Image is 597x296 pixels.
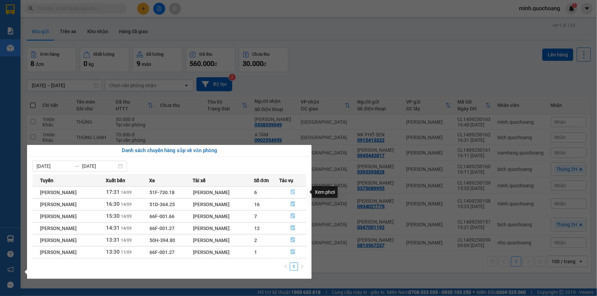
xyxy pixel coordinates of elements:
[40,214,77,219] span: [PERSON_NAME]
[37,162,71,170] input: Từ ngày
[254,202,260,207] span: 16
[298,263,306,271] button: right
[290,263,298,270] a: 1
[298,263,306,271] li: Next Page
[290,238,295,243] span: file-done
[193,189,254,196] div: [PERSON_NAME]
[150,214,175,219] span: 66F-001.66
[312,186,338,198] div: Xem phơi
[74,163,79,169] span: swap-right
[193,177,206,184] span: Tài xế
[193,213,254,220] div: [PERSON_NAME]
[40,238,77,243] span: [PERSON_NAME]
[254,226,260,231] span: 12
[82,162,117,170] input: Đến ngày
[279,177,293,184] span: Tác vụ
[284,264,288,268] span: left
[290,190,295,195] span: file-done
[121,238,132,243] span: 14/09
[280,211,306,222] button: file-done
[290,226,295,231] span: file-done
[33,147,306,155] div: Danh sách chuyến hàng sắp về văn phòng
[40,177,53,184] span: Tuyến
[280,199,306,210] button: file-done
[40,202,77,207] span: [PERSON_NAME]
[290,202,295,207] span: file-done
[106,213,120,219] span: 15:30
[280,235,306,246] button: file-done
[150,250,175,255] span: 66F-001.27
[40,226,77,231] span: [PERSON_NAME]
[280,223,306,234] button: file-done
[193,225,254,232] div: [PERSON_NAME]
[282,263,290,271] button: left
[254,177,269,184] span: Số đơn
[106,237,120,243] span: 13:31
[254,238,257,243] span: 2
[121,226,132,231] span: 14/09
[106,177,125,184] span: Xuất bến
[193,237,254,244] div: [PERSON_NAME]
[40,250,77,255] span: [PERSON_NAME]
[290,214,295,219] span: file-done
[280,247,306,258] button: file-done
[254,214,257,219] span: 7
[280,187,306,198] button: file-done
[121,190,132,195] span: 14/09
[300,264,304,268] span: right
[106,189,120,195] span: 17:31
[106,249,120,255] span: 13:30
[150,202,175,207] span: 51D-364.25
[254,250,257,255] span: 1
[74,163,79,169] span: to
[282,263,290,271] li: Previous Page
[290,250,295,255] span: file-done
[150,177,155,184] span: Xe
[254,190,257,195] span: 6
[193,201,254,208] div: [PERSON_NAME]
[106,201,120,207] span: 16:30
[193,248,254,256] div: [PERSON_NAME]
[150,226,175,231] span: 66F-001.27
[40,190,77,195] span: [PERSON_NAME]
[150,238,176,243] span: 50H-394.80
[106,225,120,231] span: 14:31
[121,250,132,255] span: 11/09
[121,202,132,207] span: 14/09
[121,214,132,219] span: 14/09
[150,190,175,195] span: 51F-730.18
